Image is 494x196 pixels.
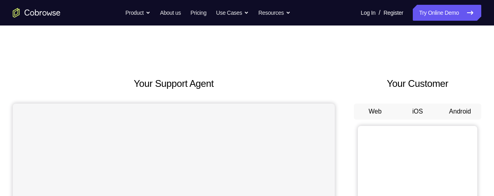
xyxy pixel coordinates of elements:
button: Android [439,104,481,120]
a: About us [160,5,181,21]
h2: Your Support Agent [13,76,335,91]
button: Use Cases [216,5,249,21]
a: Pricing [190,5,206,21]
button: iOS [396,104,439,120]
a: Go to the home page [13,8,61,18]
span: / [379,8,380,18]
h2: Your Customer [354,76,481,91]
a: Register [384,5,403,21]
a: Try Online Demo [413,5,481,21]
a: Log In [361,5,375,21]
button: Web [354,104,396,120]
button: Resources [258,5,291,21]
button: Product [125,5,150,21]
